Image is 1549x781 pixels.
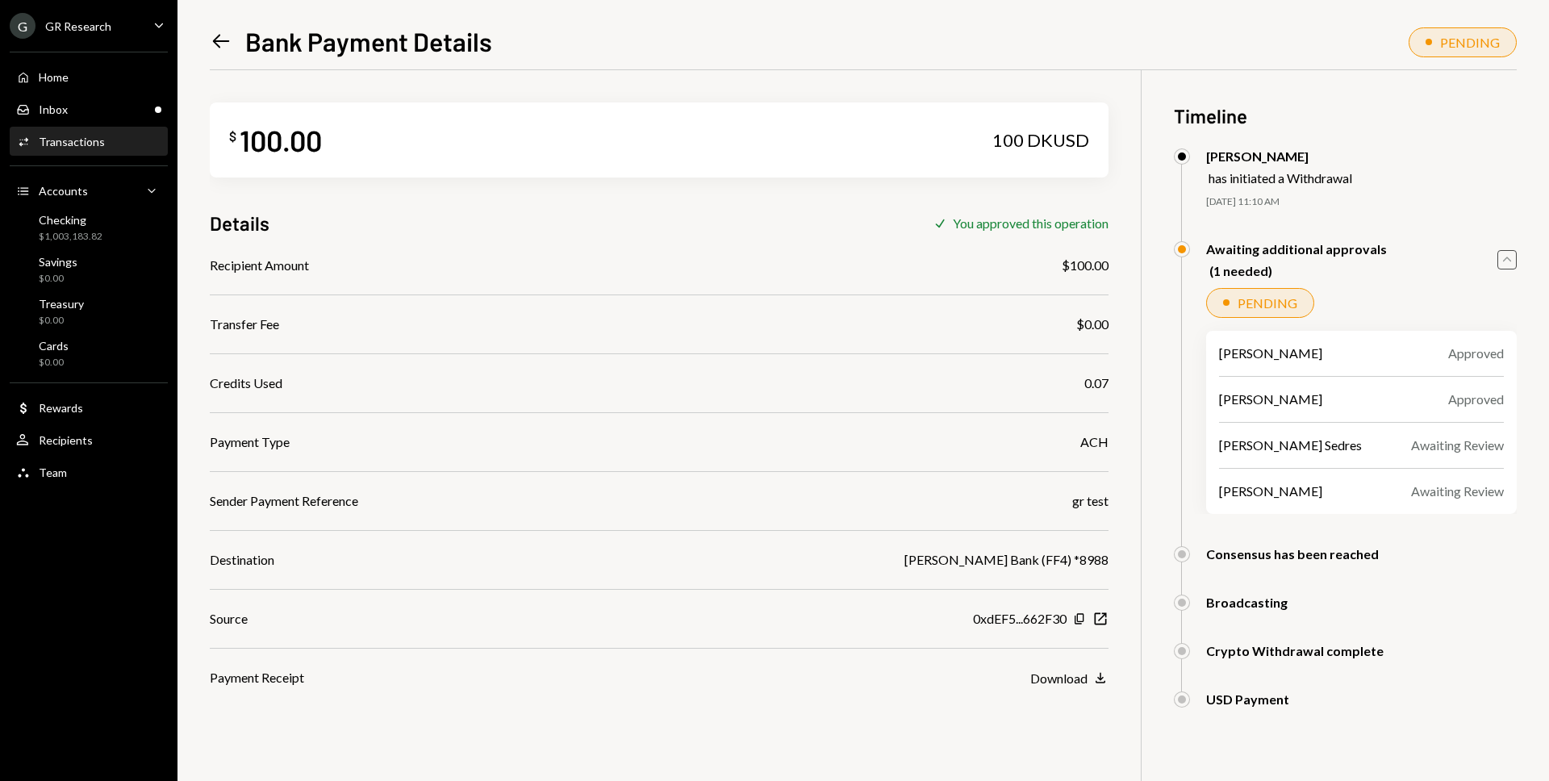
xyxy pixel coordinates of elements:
[210,491,358,511] div: Sender Payment Reference
[39,272,77,286] div: $0.00
[10,176,168,205] a: Accounts
[39,356,69,370] div: $0.00
[1206,643,1384,658] div: Crypto Withdrawal complete
[39,433,93,447] div: Recipients
[210,374,282,393] div: Credits Used
[1448,344,1504,363] div: Approved
[1238,295,1297,311] div: PENDING
[10,457,168,487] a: Team
[1072,491,1109,511] div: gr test
[10,425,168,454] a: Recipients
[1062,256,1109,275] div: $100.00
[1206,148,1352,164] div: [PERSON_NAME]
[1084,374,1109,393] div: 0.07
[1219,482,1322,501] div: [PERSON_NAME]
[39,339,69,353] div: Cards
[240,122,322,158] div: 100.00
[1411,482,1504,501] div: Awaiting Review
[210,256,309,275] div: Recipient Amount
[1206,241,1387,257] div: Awaiting additional approvals
[992,129,1089,152] div: 100 DKUSD
[210,432,290,452] div: Payment Type
[1448,390,1504,409] div: Approved
[210,210,269,236] h3: Details
[10,334,168,373] a: Cards$0.00
[1080,432,1109,452] div: ACH
[1206,546,1379,562] div: Consensus has been reached
[39,255,77,269] div: Savings
[10,127,168,156] a: Transactions
[1219,436,1362,455] div: [PERSON_NAME] Sedres
[1219,344,1322,363] div: [PERSON_NAME]
[39,401,83,415] div: Rewards
[39,297,84,311] div: Treasury
[10,13,35,39] div: G
[45,19,111,33] div: GR Research
[1030,670,1109,687] button: Download
[39,102,68,116] div: Inbox
[39,184,88,198] div: Accounts
[10,393,168,422] a: Rewards
[10,94,168,123] a: Inbox
[1209,170,1352,186] div: has initiated a Withdrawal
[39,213,102,227] div: Checking
[39,466,67,479] div: Team
[210,668,304,687] div: Payment Receipt
[1206,195,1517,209] div: [DATE] 11:10 AM
[39,70,69,84] div: Home
[39,230,102,244] div: $1,003,183.82
[229,128,236,144] div: $
[904,550,1109,570] div: [PERSON_NAME] Bank (FF4) *8988
[39,314,84,328] div: $0.00
[210,550,274,570] div: Destination
[1440,35,1500,50] div: PENDING
[10,292,168,331] a: Treasury$0.00
[210,315,279,334] div: Transfer Fee
[1174,102,1517,129] h3: Timeline
[245,25,492,57] h1: Bank Payment Details
[1411,436,1504,455] div: Awaiting Review
[1076,315,1109,334] div: $0.00
[10,62,168,91] a: Home
[1209,263,1387,278] div: (1 needed)
[10,208,168,247] a: Checking$1,003,183.82
[1030,670,1088,686] div: Download
[1206,595,1288,610] div: Broadcasting
[1206,691,1289,707] div: USD Payment
[39,135,105,148] div: Transactions
[10,250,168,289] a: Savings$0.00
[1219,390,1322,409] div: [PERSON_NAME]
[210,609,248,629] div: Source
[973,609,1067,629] div: 0xdEF5...662F30
[953,215,1109,231] div: You approved this operation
